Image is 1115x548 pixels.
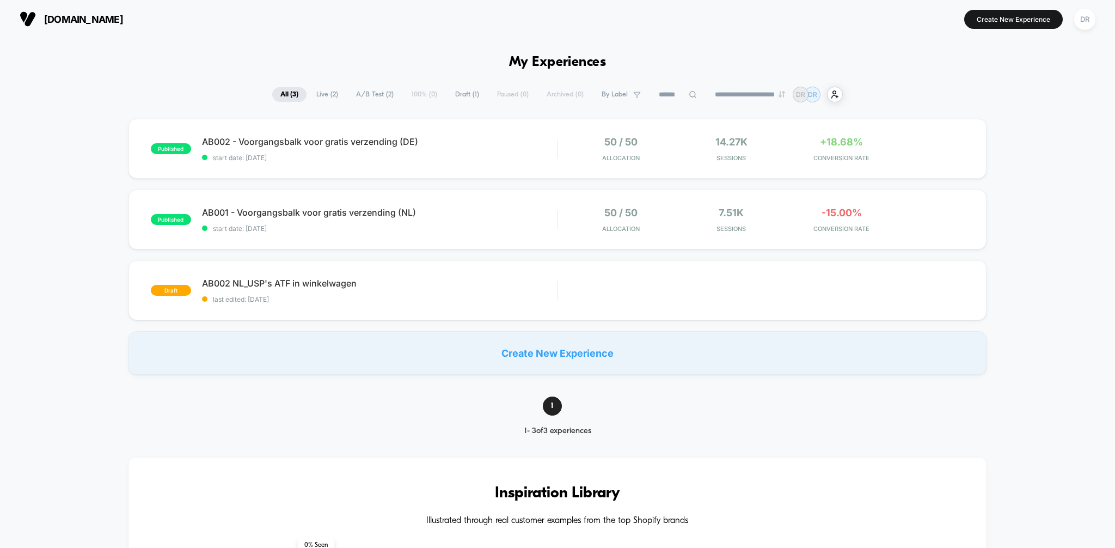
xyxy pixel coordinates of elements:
p: DR [796,90,805,99]
img: Visually logo [20,11,36,27]
span: CONVERSION RATE [789,225,895,233]
span: 50 / 50 [604,207,638,218]
button: [DOMAIN_NAME] [16,10,126,28]
h1: My Experiences [509,54,606,70]
span: draft [151,285,191,296]
span: published [151,143,191,154]
span: -15.00% [822,207,862,218]
span: Sessions [679,225,784,233]
span: CONVERSION RATE [789,154,895,162]
span: start date: [DATE] [202,224,557,233]
span: 1 [543,397,562,416]
span: A/B Test ( 2 ) [348,87,402,102]
span: By Label [602,90,628,99]
h3: Inspiration Library [161,485,954,502]
span: AB002 NL_USP's ATF in winkelwagen [202,278,557,289]
span: Allocation [602,154,640,162]
h4: Illustrated through real customer examples from the top Shopify brands [161,516,954,526]
span: All ( 3 ) [272,87,307,102]
span: 50 / 50 [604,136,638,148]
span: 7.51k [719,207,744,218]
span: Allocation [602,225,640,233]
span: +18.68% [820,136,863,148]
img: end [779,91,785,98]
div: Create New Experience [128,331,987,375]
span: Sessions [679,154,784,162]
span: [DOMAIN_NAME] [44,14,123,25]
span: last edited: [DATE] [202,295,557,303]
p: DR [808,90,817,99]
span: published [151,214,191,225]
span: Draft ( 1 ) [447,87,487,102]
span: AB001 - Voorgangsbalk voor gratis verzending (NL) [202,207,557,218]
button: Create New Experience [964,10,1063,29]
div: DR [1074,9,1095,30]
span: start date: [DATE] [202,154,557,162]
span: Live ( 2 ) [308,87,346,102]
span: 14.27k [715,136,748,148]
button: DR [1071,8,1099,31]
div: 1 - 3 of 3 experiences [505,427,610,436]
span: AB002 - Voorgangsbalk voor gratis verzending (DE) [202,136,557,147]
